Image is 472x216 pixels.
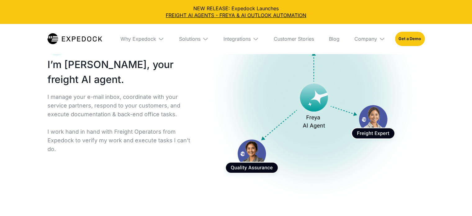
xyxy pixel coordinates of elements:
a: Get a Demo [395,32,425,46]
a: Customer Stories [269,24,319,54]
a: Blog [324,24,344,54]
p: I manage your e-mail inbox, coordinate with your service partners, respond to your customers, and... [47,93,193,154]
div: Integrations [223,36,251,42]
div: Why Expedock [120,36,156,42]
div: Solutions [179,36,200,42]
h1: I’m [PERSON_NAME], your freight AI agent. [47,57,193,87]
div: Company [354,36,377,42]
div: NEW RELEASE: Expedock Launches [5,5,467,19]
a: FREIGHT AI AGENTS - FREYA & AI OUTLOOK AUTOMATION [5,12,467,19]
